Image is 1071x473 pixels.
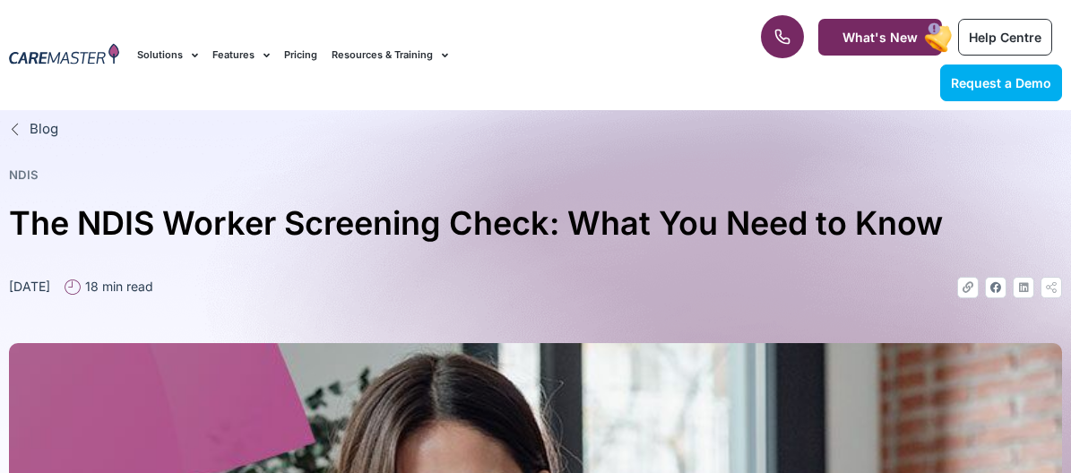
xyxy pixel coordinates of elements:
[81,277,153,296] span: 18 min read
[9,43,119,67] img: CareMaster Logo
[958,19,1052,56] a: Help Centre
[9,279,50,294] time: [DATE]
[818,19,942,56] a: What's New
[969,30,1041,45] span: Help Centre
[25,119,58,140] span: Blog
[842,30,918,45] span: What's New
[137,25,198,85] a: Solutions
[332,25,448,85] a: Resources & Training
[940,64,1062,101] a: Request a Demo
[9,119,1062,140] a: Blog
[284,25,317,85] a: Pricing
[9,168,39,182] a: NDIS
[137,25,684,85] nav: Menu
[212,25,270,85] a: Features
[951,75,1051,90] span: Request a Demo
[9,197,1062,250] h1: The NDIS Worker Screening Check: What You Need to Know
